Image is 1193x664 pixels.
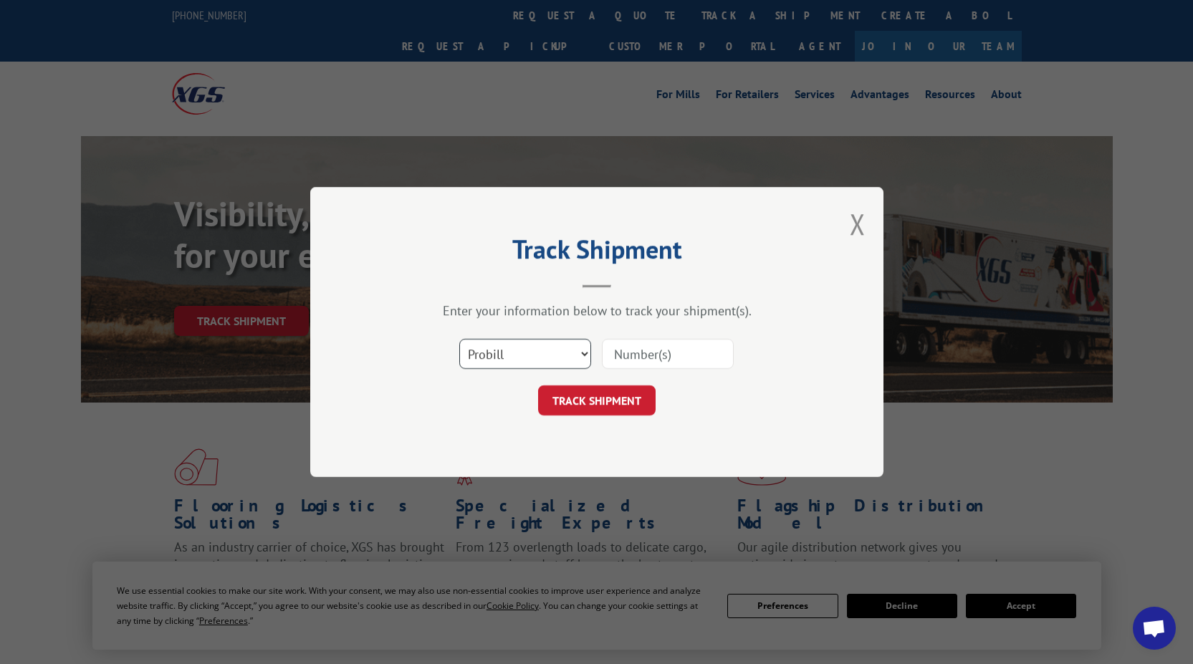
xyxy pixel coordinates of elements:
[602,339,734,369] input: Number(s)
[850,205,866,243] button: Close modal
[382,239,812,266] h2: Track Shipment
[382,302,812,319] div: Enter your information below to track your shipment(s).
[538,385,656,415] button: TRACK SHIPMENT
[1133,607,1176,650] a: Open chat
